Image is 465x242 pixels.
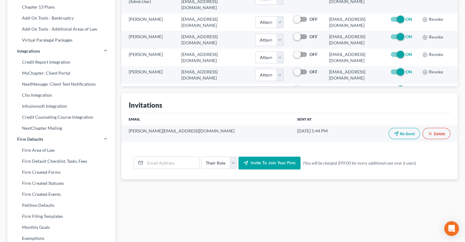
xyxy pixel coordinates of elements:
td: [EMAIL_ADDRESS][DOMAIN_NAME] [176,13,250,31]
span: Invite to join your firm [251,160,296,166]
a: Firm Default Checklist, Tasks, Fees [7,156,115,167]
button: Re-Send [389,128,420,139]
strong: ON [405,69,412,74]
strong: OFF [309,34,318,39]
a: Firm Created Events [7,189,115,200]
span: Integrations [17,48,40,54]
a: Petition Defaults [7,200,115,211]
td: [EMAIL_ADDRESS][DOMAIN_NAME] [176,31,250,48]
td: [EMAIL_ADDRESS][DOMAIN_NAME] [324,66,384,84]
td: [PERSON_NAME] [121,84,176,101]
button: Invite to join your firm [238,157,301,169]
strong: OFF [309,17,318,22]
button: Revoke [423,52,443,57]
td: [EMAIL_ADDRESS][DOMAIN_NAME] [176,49,250,66]
a: Virtual Paralegal Packages [7,35,115,46]
td: [EMAIL_ADDRESS][DOMAIN_NAME] [176,84,250,101]
a: NextMessage: Client Text Notifications [7,79,115,90]
a: Clio Integration [7,90,115,101]
a: Add-On Tools - Bankruptcy [7,13,115,24]
td: [EMAIL_ADDRESS][DOMAIN_NAME] [176,66,250,84]
strong: ON [405,52,412,57]
a: Firm Filing Templates [7,211,115,222]
button: Delete [423,128,450,139]
span: (You will be charged $99.00 for every additional user over 6 users) [303,160,416,166]
td: [PERSON_NAME][EMAIL_ADDRESS][DOMAIN_NAME] [121,125,292,142]
a: Firm Area of Law [7,145,115,156]
td: [DATE] 5:44 PM [292,125,351,142]
div: Invitations [129,101,162,110]
a: Chapter 13 Plans [7,2,115,13]
a: NextChapter Mailing [7,123,115,134]
td: [EMAIL_ADDRESS][DOMAIN_NAME] [324,31,384,48]
strong: OFF [309,52,318,57]
a: Monthly Goals [7,222,115,233]
div: Open Intercom Messenger [444,221,459,236]
td: [EMAIL_ADDRESS][DOMAIN_NAME] [324,13,384,31]
a: Infusionsoft Integration [7,101,115,112]
th: Sent At [292,113,351,125]
a: Add-On Tools - Additional Areas of Law [7,24,115,35]
a: Integrations [7,46,115,57]
td: [PERSON_NAME] [121,49,176,66]
button: Revoke [423,35,443,40]
strong: ON [405,17,412,22]
strong: ON [405,34,412,39]
a: Credit Counseling Course Integration [7,112,115,123]
strong: OFF [309,69,318,74]
button: Revoke [423,70,443,75]
input: Email Address [145,157,199,169]
span: Firm Defaults [17,136,43,142]
td: [PERSON_NAME] [121,31,176,48]
td: [PERSON_NAME] [121,66,176,84]
td: [PERSON_NAME] [121,13,176,31]
th: Email [121,113,292,125]
button: Revoke [423,17,443,22]
a: Firm Defaults [7,134,115,145]
a: MyChapter: Client Portal [7,68,115,79]
a: Firm Created Forms [7,167,115,178]
a: Firm Created Statuses [7,178,115,189]
td: [EMAIL_ADDRESS][DOMAIN_NAME] [324,49,384,66]
a: Credit Report Integration [7,57,115,68]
